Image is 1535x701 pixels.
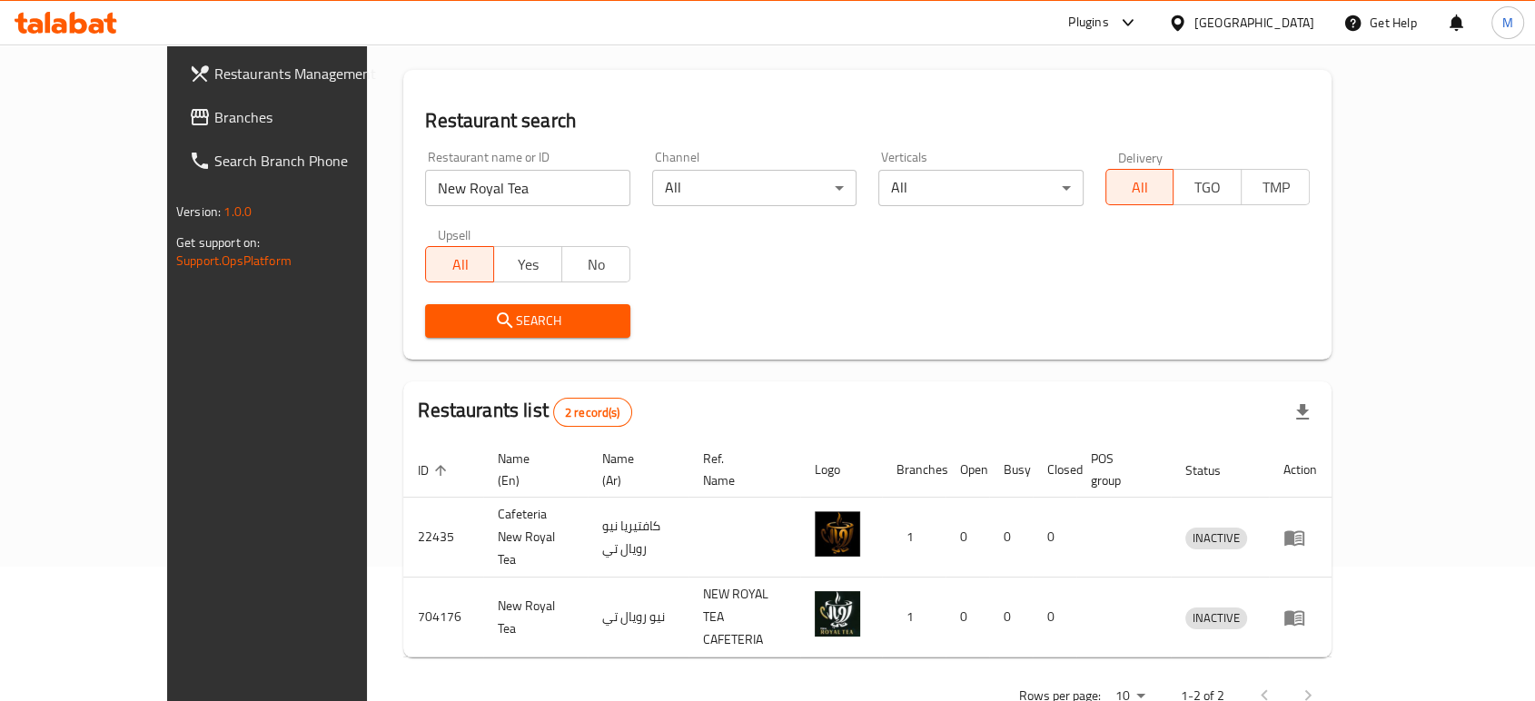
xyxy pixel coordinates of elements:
td: 704176 [403,578,483,657]
span: TGO [1181,174,1234,201]
th: Open [946,442,989,498]
span: All [433,252,487,278]
span: Name (En) [498,448,566,491]
span: Status [1185,459,1244,481]
span: POS group [1091,448,1149,491]
div: All [652,170,857,206]
img: Cafeteria New Royal Tea [815,511,860,557]
div: Plugins [1068,12,1108,34]
td: 0 [1033,498,1076,578]
td: Cafeteria New Royal Tea [483,498,588,578]
table: enhanced table [403,442,1332,657]
label: Delivery [1118,151,1164,163]
div: Menu [1283,607,1317,628]
th: Busy [989,442,1033,498]
span: All [1114,174,1167,201]
h2: Restaurants list [418,397,631,427]
span: 2 record(s) [554,404,631,421]
td: New Royal Tea [483,578,588,657]
span: No [569,252,623,278]
span: Get support on: [176,231,260,254]
th: Logo [800,442,882,498]
td: كافتيريا نيو رويال تي [588,498,688,578]
img: New Royal Tea [815,591,860,637]
td: 0 [1033,578,1076,657]
button: Yes [493,246,562,282]
span: Name (Ar) [602,448,666,491]
td: 0 [946,498,989,578]
span: Yes [501,252,555,278]
span: 1.0.0 [223,200,252,223]
div: [GEOGRAPHIC_DATA] [1194,13,1314,33]
td: 0 [989,578,1033,657]
td: 1 [882,498,946,578]
label: Upsell [438,228,471,241]
span: TMP [1249,174,1302,201]
button: All [425,246,494,282]
span: INACTIVE [1185,607,1247,628]
td: NEW ROYAL TEA CAFETERIA [688,578,800,657]
div: Export file [1281,390,1324,434]
span: Ref. Name [703,448,778,491]
span: INACTIVE [1185,528,1247,548]
div: Total records count [553,398,632,427]
button: All [1105,169,1174,205]
span: Branches [214,106,409,128]
span: Search [440,310,615,332]
span: Version: [176,200,221,223]
div: All [878,170,1083,206]
button: TGO [1173,169,1242,205]
button: Search [425,304,629,338]
td: 0 [946,578,989,657]
td: 1 [882,578,946,657]
a: Branches [174,95,423,139]
td: 22435 [403,498,483,578]
input: Search for restaurant name or ID.. [425,170,629,206]
td: 0 [989,498,1033,578]
td: نيو رويال تي [588,578,688,657]
a: Support.OpsPlatform [176,249,292,272]
th: Branches [882,442,946,498]
th: Closed [1033,442,1076,498]
button: TMP [1241,169,1310,205]
div: Menu [1283,527,1317,548]
a: Search Branch Phone [174,139,423,183]
button: No [561,246,630,282]
div: INACTIVE [1185,607,1247,629]
span: Search Branch Phone [214,150,409,172]
th: Action [1269,442,1332,498]
span: M [1502,13,1513,33]
a: Restaurants Management [174,52,423,95]
span: Restaurants Management [214,63,409,84]
h2: Restaurant search [425,107,1310,134]
span: ID [418,459,452,481]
